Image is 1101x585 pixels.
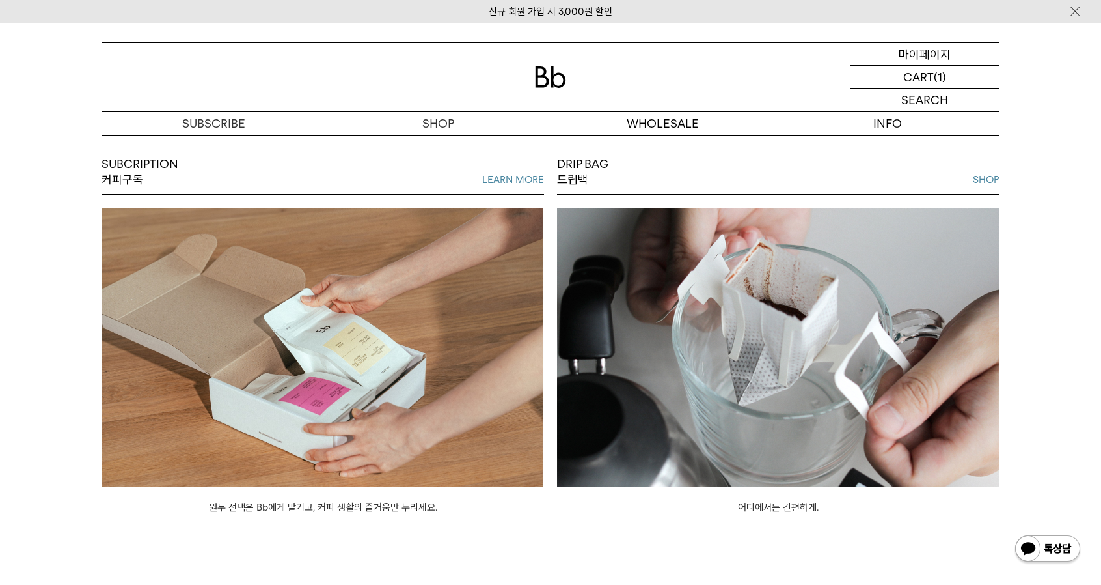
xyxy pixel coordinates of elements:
[850,43,999,66] a: 마이페이지
[209,502,437,513] a: 원두 선택은 Bb에게 맡기고, 커피 생활의 즐거움만 누리세요.
[775,112,999,135] p: INFO
[102,112,326,135] a: SUBSCRIBE
[899,43,951,65] p: 마이페이지
[102,156,178,188] p: SUBCRIPTION 커피구독
[934,66,946,88] p: (1)
[326,112,550,135] a: SHOP
[903,66,934,88] p: CART
[850,66,999,89] a: CART (1)
[557,208,999,487] img: 드립백 구매
[1014,534,1081,565] img: 카카오톡 채널 1:1 채팅 버튼
[738,502,819,513] a: 어디에서든 간편하게.
[535,66,566,88] img: 로고
[557,156,608,188] p: DRIP BAG 드립백
[102,208,544,487] img: 커피 정기구매
[901,89,948,111] p: SEARCH
[973,172,999,188] a: SHOP
[482,172,544,188] a: LEARN MORE
[550,112,775,135] p: WHOLESALE
[489,6,612,18] a: 신규 회원 가입 시 3,000원 할인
